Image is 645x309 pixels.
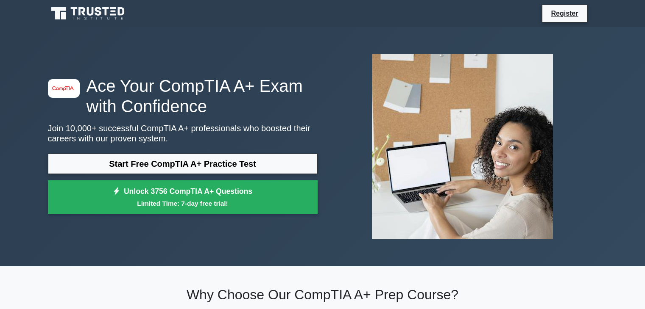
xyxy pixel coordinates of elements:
h2: Why Choose Our CompTIA A+ Prep Course? [48,287,598,303]
a: Register [546,8,583,19]
h1: Ace Your CompTIA A+ Exam with Confidence [48,76,318,116]
p: Join 10,000+ successful CompTIA A+ professionals who boosted their careers with our proven system. [48,123,318,143]
a: Start Free CompTIA A+ Practice Test [48,154,318,174]
small: Limited Time: 7-day free trial! [59,199,307,208]
a: Unlock 3756 CompTIA A+ QuestionsLimited Time: 7-day free trial! [48,180,318,214]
